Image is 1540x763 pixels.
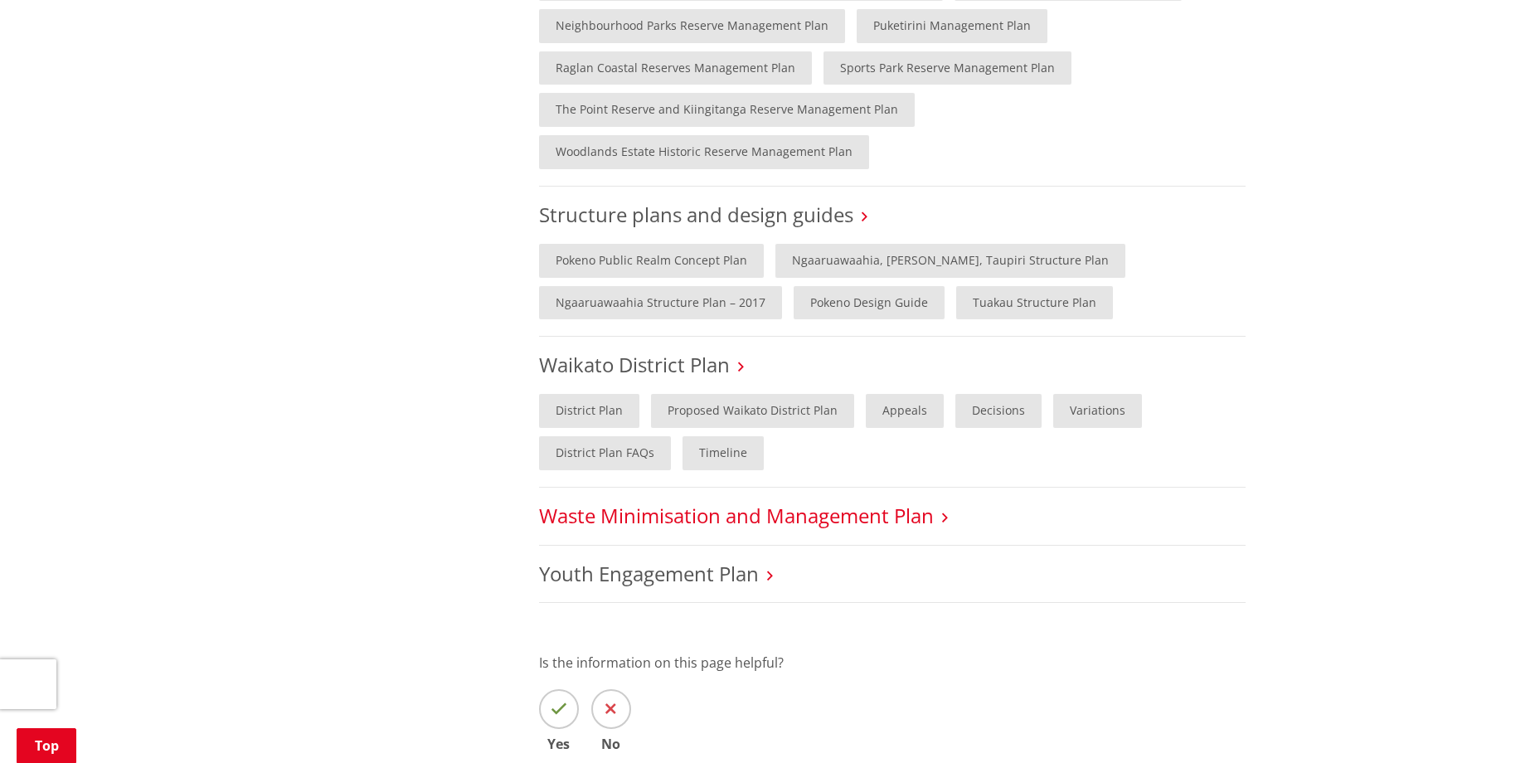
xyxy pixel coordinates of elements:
[857,9,1047,43] a: Puketirini Management Plan
[539,351,730,378] a: Waikato District Plan
[539,436,671,470] a: District Plan FAQs
[866,394,944,428] a: Appeals
[1053,394,1142,428] a: Variations
[539,9,845,43] a: Neighbourhood Parks Reserve Management Plan
[539,244,764,278] a: Pokeno Public Realm Concept Plan
[539,286,782,320] a: Ngaaruawaahia Structure Plan – 2017
[955,394,1042,428] a: Decisions
[651,394,854,428] a: Proposed Waikato District Plan
[956,286,1113,320] a: Tuakau Structure Plan
[539,51,812,85] a: Raglan Coastal Reserves Management Plan
[591,737,631,751] span: No
[539,135,869,169] a: Woodlands Estate Historic Reserve Management Plan
[775,244,1125,278] a: Ngaaruawaahia, [PERSON_NAME], Taupiri Structure Plan
[823,51,1071,85] a: Sports Park Reserve Management Plan
[539,653,1246,673] p: Is the information on this page helpful?
[539,560,759,587] a: Youth Engagement Plan
[539,502,934,529] a: Waste Minimisation and Management Plan
[539,737,579,751] span: Yes
[17,728,76,763] a: Top
[683,436,764,470] a: Timeline
[1464,693,1523,753] iframe: Messenger Launcher
[539,93,915,127] a: The Point Reserve and Kiingitanga Reserve Management Plan
[539,201,853,228] a: Structure plans and design guides
[539,394,639,428] a: District Plan
[794,286,945,320] a: Pokeno Design Guide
